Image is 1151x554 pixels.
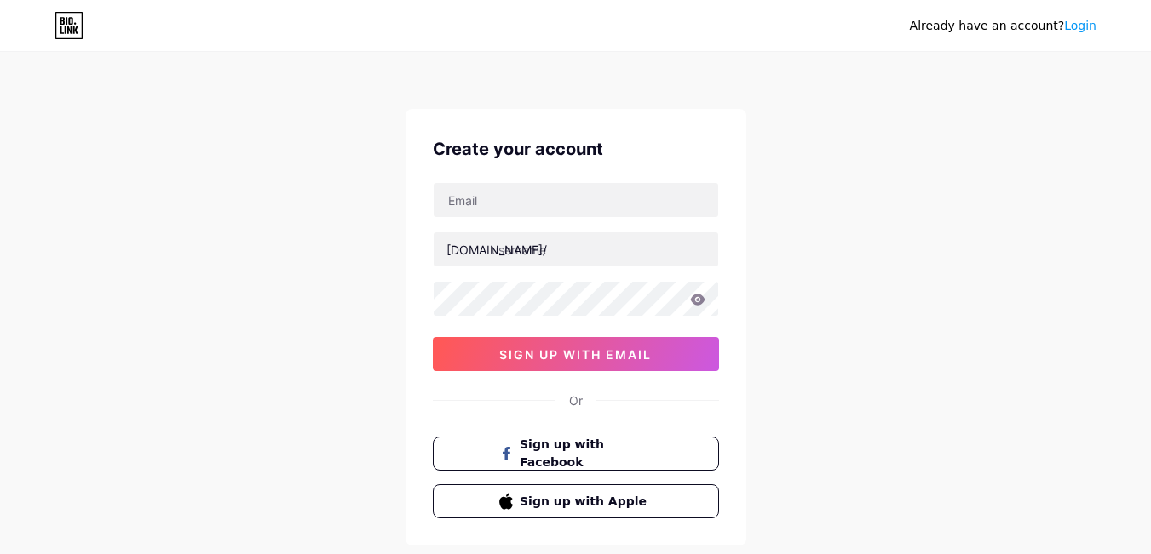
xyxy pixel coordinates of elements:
button: Sign up with Apple [433,484,719,518]
span: sign up with email [499,347,652,362]
input: username [434,232,718,266]
button: Sign up with Facebook [433,437,719,471]
span: Sign up with Apple [520,493,652,511]
button: sign up with email [433,337,719,371]
div: [DOMAIN_NAME]/ [446,241,547,259]
div: Or [569,391,583,409]
div: Already have an account? [910,17,1096,35]
input: Email [434,183,718,217]
div: Create your account [433,136,719,162]
a: Login [1064,19,1096,32]
span: Sign up with Facebook [520,436,652,471]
